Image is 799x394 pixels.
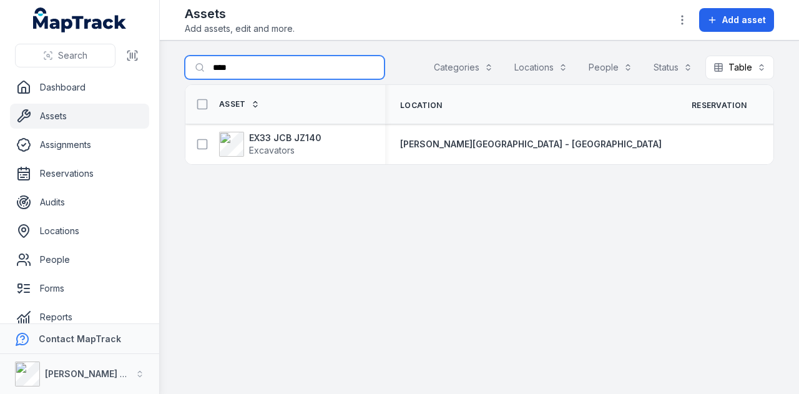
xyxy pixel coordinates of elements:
[10,132,149,157] a: Assignments
[10,276,149,301] a: Forms
[45,368,147,379] strong: [PERSON_NAME] Group
[581,56,640,79] button: People
[400,139,662,149] span: [PERSON_NAME][GEOGRAPHIC_DATA] - [GEOGRAPHIC_DATA]
[692,101,747,111] span: Reservation
[249,145,295,155] span: Excavators
[722,14,766,26] span: Add asset
[506,56,576,79] button: Locations
[185,5,295,22] h2: Assets
[400,101,442,111] span: Location
[249,132,321,144] strong: EX33 JCB JZ140
[10,161,149,186] a: Reservations
[10,104,149,129] a: Assets
[10,219,149,244] a: Locations
[10,247,149,272] a: People
[10,190,149,215] a: Audits
[400,138,662,150] a: [PERSON_NAME][GEOGRAPHIC_DATA] - [GEOGRAPHIC_DATA]
[699,8,774,32] button: Add asset
[219,99,260,109] a: Asset
[15,44,115,67] button: Search
[10,75,149,100] a: Dashboard
[39,333,121,344] strong: Contact MapTrack
[645,56,700,79] button: Status
[219,99,246,109] span: Asset
[705,56,774,79] button: Table
[426,56,501,79] button: Categories
[58,49,87,62] span: Search
[219,132,321,157] a: EX33 JCB JZ140Excavators
[10,305,149,330] a: Reports
[185,22,295,35] span: Add assets, edit and more.
[33,7,127,32] a: MapTrack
